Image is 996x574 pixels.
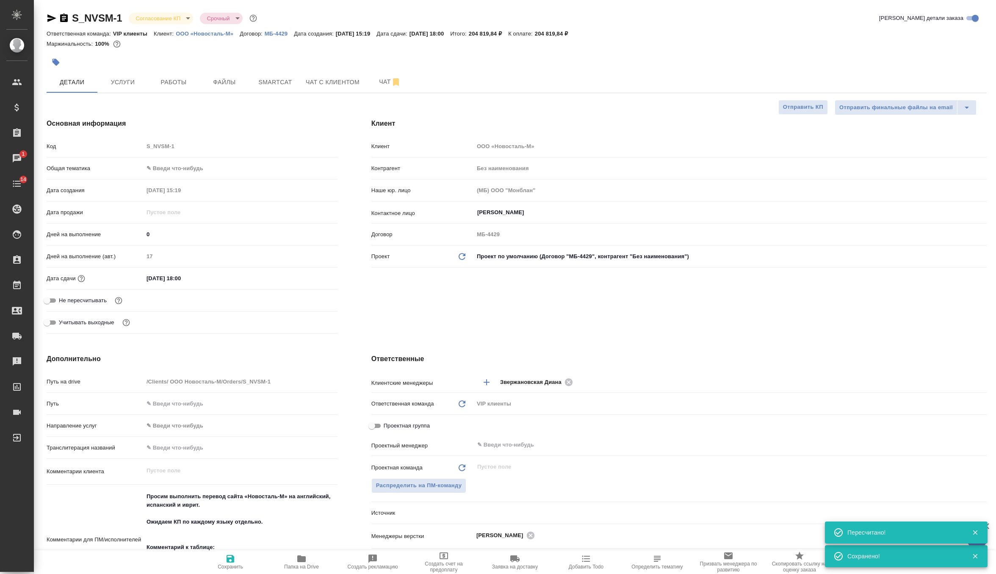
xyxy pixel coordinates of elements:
input: ✎ Введи что-нибудь [476,440,956,450]
a: 14 [2,173,32,194]
input: Пустое поле [474,228,987,240]
p: Комментарии для ПМ/исполнителей [47,535,144,544]
span: Детали [52,77,92,88]
p: Транслитерация названий [47,444,144,452]
span: Smartcat [255,77,296,88]
button: Скопировать ссылку для ЯМессенджера [47,13,57,23]
button: Закрыть [966,529,984,536]
p: Дата продажи [47,208,144,217]
span: Сохранить [218,564,243,570]
button: 0.00 RUB; [111,39,122,50]
svg: Отписаться [391,77,401,87]
input: ✎ Введи что-нибудь [144,397,338,410]
span: Учитывать выходные [59,318,114,327]
p: [DATE] 18:00 [409,30,451,37]
button: Определить тематику [622,550,693,574]
div: Проект по умолчанию (Договор "МБ-4429", контрагент "Без наименования") [474,249,987,264]
div: split button [835,100,977,115]
div: Согласование КП [200,13,242,24]
button: Добавить тэг [47,53,65,72]
p: Маржинальность: [47,41,95,47]
p: 204 819,84 ₽ [535,30,574,37]
p: Источник [371,509,474,517]
a: 1 [2,148,32,169]
p: Наше юр. лицо [371,186,474,195]
p: Дней на выполнение (авт.) [47,252,144,261]
p: Дней на выполнение [47,230,144,239]
input: Пустое поле [144,250,338,262]
button: Open [982,212,984,213]
span: [PERSON_NAME] детали заказа [879,14,963,22]
p: Дата создания [47,186,144,195]
button: Папка на Drive [266,550,337,574]
a: S_NVSM-1 [72,12,122,24]
p: Код [47,142,144,151]
h4: Клиент [371,119,987,129]
div: ✎ Введи что-нибудь [147,164,327,173]
input: ✎ Введи что-нибудь [144,442,338,454]
span: Проектная группа [384,422,430,430]
p: Проектный менеджер [371,442,474,450]
span: Папка на Drive [284,564,319,570]
button: Скопировать ссылку [59,13,69,23]
button: Выбери, если сб и вс нужно считать рабочими днями для выполнения заказа. [121,317,132,328]
p: Дата сдачи: [376,30,409,37]
button: Добавить Todo [551,550,622,574]
div: Согласование КП [129,13,193,24]
span: 14 [15,175,31,184]
p: Проектная команда [371,464,423,472]
span: Не пересчитывать [59,296,107,305]
button: Open [982,444,984,446]
p: Путь на drive [47,378,144,386]
span: Создать рекламацию [348,564,398,570]
button: Включи, если не хочешь, чтобы указанная дата сдачи изменилась после переставления заказа в 'Подтв... [113,295,124,306]
input: Пустое поле [474,140,987,152]
p: Итого: [450,30,468,37]
div: ✎ Введи что-нибудь [144,161,338,176]
span: 1 [17,150,30,158]
input: Пустое поле [144,184,218,196]
p: Путь [47,400,144,408]
p: Проект [371,252,390,261]
p: МБ-4429 [265,30,294,37]
input: ✎ Введи что-нибудь [144,272,218,284]
span: Файлы [204,77,245,88]
h4: Основная информация [47,119,338,129]
button: Open [982,381,984,383]
input: Пустое поле [144,140,338,152]
button: Распределить на ПМ-команду [371,478,467,493]
p: Договор: [240,30,265,37]
input: Пустое поле [144,375,338,388]
span: Отправить финальные файлы на email [839,103,953,113]
button: Заявка на доставку [479,550,551,574]
div: ​ [474,506,987,520]
p: Договор [371,230,474,239]
div: [PERSON_NAME] [476,530,537,541]
div: ✎ Введи что-нибудь [144,419,338,433]
span: Добавить Todo [569,564,603,570]
button: Создать рекламацию [337,550,408,574]
a: ООО «Новосталь-М» [176,30,240,37]
button: Призвать менеджера по развитию [693,550,764,574]
span: Работы [153,77,194,88]
button: Отправить КП [778,100,828,115]
button: Создать счет на предоплату [408,550,479,574]
p: Ответственная команда: [47,30,113,37]
p: Клиент [371,142,474,151]
button: Согласование КП [133,15,183,22]
div: ✎ Введи что-нибудь [147,422,327,430]
div: Сохранено! [847,552,959,560]
p: Общая тематика [47,164,144,173]
span: [PERSON_NAME] [476,531,528,540]
p: [DATE] 15:19 [336,30,377,37]
input: Пустое поле [144,206,218,218]
span: Скопировать ссылку на оценку заказа [769,561,830,573]
p: 204 819,84 ₽ [469,30,508,37]
div: Звержановская Диана [500,377,575,387]
p: Контактное лицо [371,209,474,218]
button: Доп статусы указывают на важность/срочность заказа [248,13,259,24]
p: VIP клиенты [113,30,154,37]
button: Закрыть [966,552,984,560]
p: Менеджеры верстки [371,532,474,541]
